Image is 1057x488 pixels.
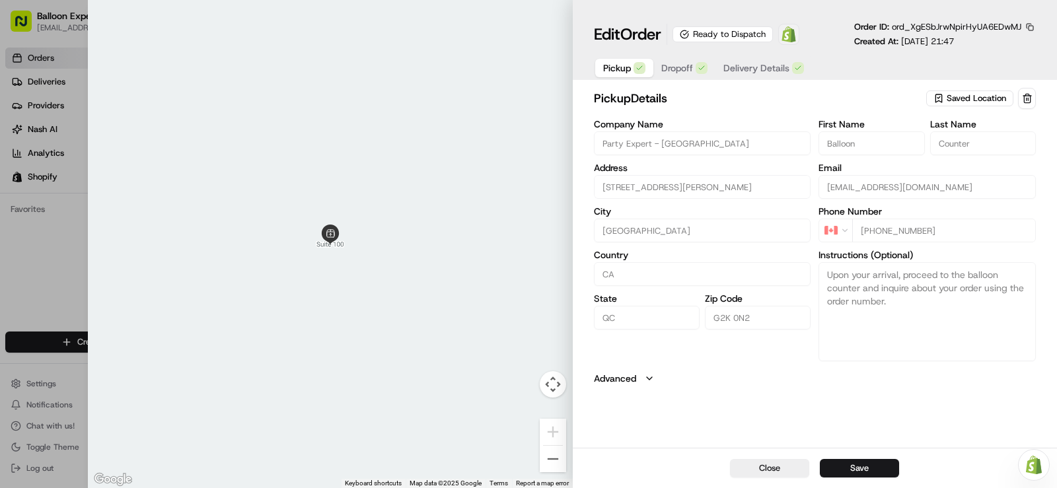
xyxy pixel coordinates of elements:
span: Knowledge Base [26,260,101,273]
button: Zoom in [540,419,566,445]
img: 8016278978528_b943e370aa5ada12b00a_72.png [28,126,52,150]
button: Close [730,459,809,477]
a: Report a map error [516,479,569,487]
span: API Documentation [125,260,212,273]
div: Ready to Dispatch [673,26,773,42]
label: Zip Code [705,294,811,303]
input: 4825 Pierre-Bertrand Blvd, Suite 100, Québec City, QC G2K 0N2, CA [594,175,811,199]
img: Nash [13,13,40,40]
a: Shopify [778,24,799,45]
h1: Edit [594,24,661,45]
button: Map camera controls [540,371,566,398]
p: Welcome 👋 [13,53,240,74]
a: 📗Knowledge Base [8,254,106,278]
span: Saved Location [947,92,1006,104]
span: Map data ©2025 Google [410,479,482,487]
p: Order ID: [854,21,1021,33]
button: Keyboard shortcuts [345,479,402,488]
a: Powered byPylon [93,291,160,302]
input: Enter email [819,175,1036,199]
span: ord_XgESbJrwNpirHyUA6EDwMJ [892,21,1021,32]
textarea: Upon your arrival, proceed to the balloon counter and inquire about your order using the order nu... [819,262,1036,361]
div: Start new chat [59,126,217,139]
input: Enter state [594,306,700,330]
span: Dropoff [661,61,693,75]
button: See all [205,169,240,185]
img: Google [91,471,135,488]
img: Shopify [781,26,797,42]
img: Brigitte Vinadas [13,192,34,213]
span: [PERSON_NAME] [41,205,107,215]
label: Advanced [594,372,636,385]
p: Created At: [854,36,954,48]
label: Last Name [930,120,1036,129]
label: Instructions (Optional) [819,250,1036,260]
input: Enter country [594,262,811,286]
button: Zoom out [540,446,566,472]
input: Enter last name [930,131,1036,155]
input: Clear [34,85,218,99]
h2: pickup Details [594,89,924,108]
div: We're available if you need us! [59,139,182,150]
input: Enter zip code [705,306,811,330]
button: Advanced [594,372,1036,385]
button: Start new chat [225,130,240,146]
span: • [110,205,114,215]
label: Address [594,163,811,172]
button: Saved Location [926,89,1015,108]
button: Save [820,459,899,477]
label: Phone Number [819,207,1036,216]
label: Email [819,163,1036,172]
img: 1736555255976-a54dd68f-1ca7-489b-9aae-adbdc363a1c4 [26,205,37,216]
span: Delivery Details [723,61,789,75]
span: Pickup [603,61,631,75]
a: Open this area in Google Maps (opens a new window) [91,471,135,488]
span: [DATE] [117,205,144,215]
input: Enter city [594,219,811,242]
input: Enter phone number [852,219,1036,242]
span: Pylon [131,292,160,302]
a: Terms [490,479,508,487]
div: 📗 [13,261,24,271]
div: Past conversations [13,172,89,182]
div: 💻 [112,261,122,271]
a: 💻API Documentation [106,254,217,278]
img: 1736555255976-a54dd68f-1ca7-489b-9aae-adbdc363a1c4 [13,126,37,150]
span: [DATE] 21:47 [901,36,954,47]
label: Company Name [594,120,811,129]
label: First Name [819,120,924,129]
label: State [594,294,700,303]
input: Enter first name [819,131,924,155]
label: City [594,207,811,216]
label: Country [594,250,811,260]
input: Enter company name [594,131,811,155]
span: Order [620,24,661,45]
